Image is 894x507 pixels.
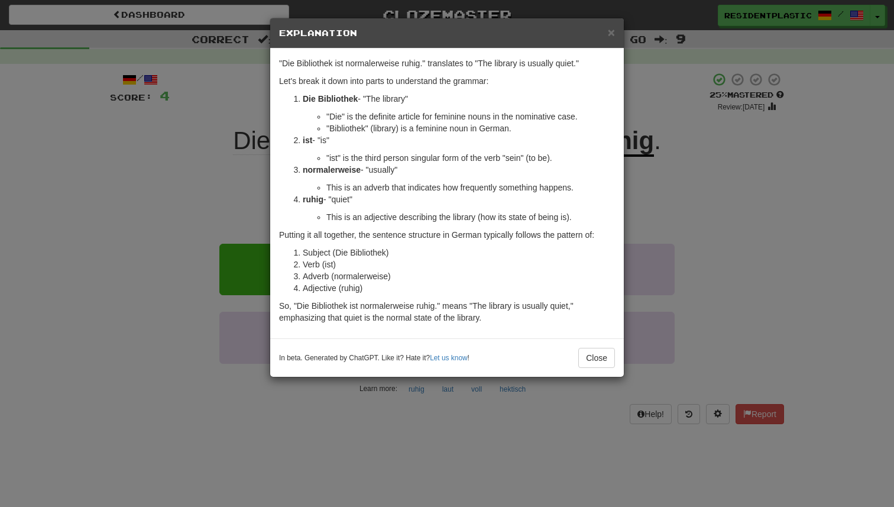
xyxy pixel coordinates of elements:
strong: ruhig [303,195,323,204]
li: "ist" is the third person singular form of the verb "sein" (to be). [326,152,615,164]
button: Close [578,348,615,368]
p: - "The library" [303,93,615,105]
p: Putting it all together, the sentence structure in German typically follows the pattern of: [279,229,615,241]
a: Let us know [430,354,467,362]
strong: ist [303,135,312,145]
p: So, "Die Bibliothek ist normalerweise ruhig." means "The library is usually quiet," emphasizing t... [279,300,615,324]
button: Close [608,26,615,38]
small: In beta. Generated by ChatGPT. Like it? Hate it? ! [279,353,469,363]
strong: Die Bibliothek [303,94,358,104]
p: - "is" [303,134,615,146]
li: "Bibliothek" (library) is a feminine noun in German. [326,122,615,134]
p: "Die Bibliothek ist normalerweise ruhig." translates to "The library is usually quiet." [279,57,615,69]
li: This is an adjective describing the library (how its state of being is). [326,211,615,223]
span: × [608,25,615,39]
li: "Die" is the definite article for feminine nouns in the nominative case. [326,111,615,122]
p: Let's break it down into parts to understand the grammar: [279,75,615,87]
li: Adverb (normalerweise) [303,270,615,282]
li: Adjective (ruhig) [303,282,615,294]
p: - "usually" [303,164,615,176]
strong: normalerweise [303,165,361,175]
li: Subject (Die Bibliothek) [303,247,615,259]
li: This is an adverb that indicates how frequently something happens. [326,182,615,193]
li: Verb (ist) [303,259,615,270]
p: - "quiet" [303,193,615,205]
h5: Explanation [279,27,615,39]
